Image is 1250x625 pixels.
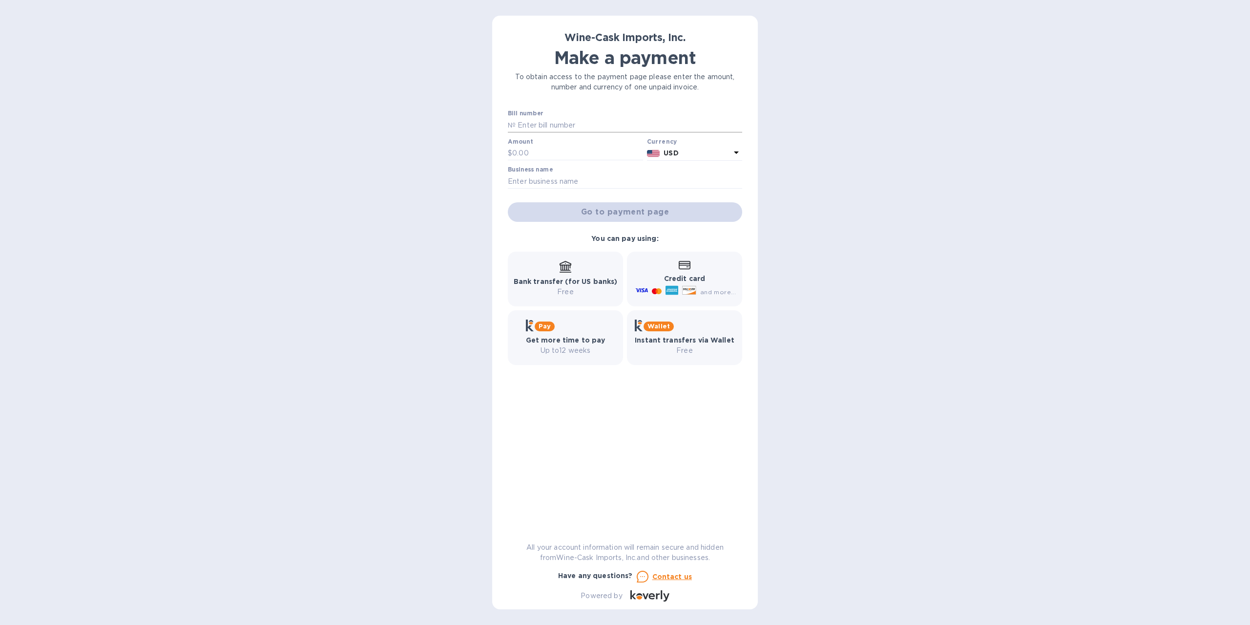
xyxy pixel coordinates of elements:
[581,591,622,601] p: Powered by
[664,275,705,282] b: Credit card
[512,146,643,161] input: 0.00
[635,336,734,344] b: Instant transfers via Wallet
[508,148,512,158] p: $
[514,287,618,297] p: Free
[508,120,516,130] p: №
[526,345,605,356] p: Up to 12 weeks
[508,72,742,92] p: To obtain access to the payment page please enter the amount, number and currency of one unpaid i...
[508,174,742,189] input: Enter business name
[652,573,692,581] u: Contact us
[516,118,742,132] input: Enter bill number
[647,323,670,330] b: Wallet
[591,235,658,242] b: You can pay using:
[558,572,633,580] b: Have any questions?
[508,47,742,68] h1: Make a payment
[539,323,551,330] b: Pay
[664,149,678,157] b: USD
[508,139,533,145] label: Amount
[508,111,543,117] label: Bill number
[700,288,736,296] span: and more...
[635,345,734,356] p: Free
[564,31,686,43] b: Wine-Cask Imports, Inc.
[514,278,618,285] b: Bank transfer (for US banks)
[508,167,553,173] label: Business name
[647,138,677,145] b: Currency
[526,336,605,344] b: Get more time to pay
[647,150,660,157] img: USD
[508,542,742,563] p: All your account information will remain secure and hidden from Wine-Cask Imports, Inc. and other...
